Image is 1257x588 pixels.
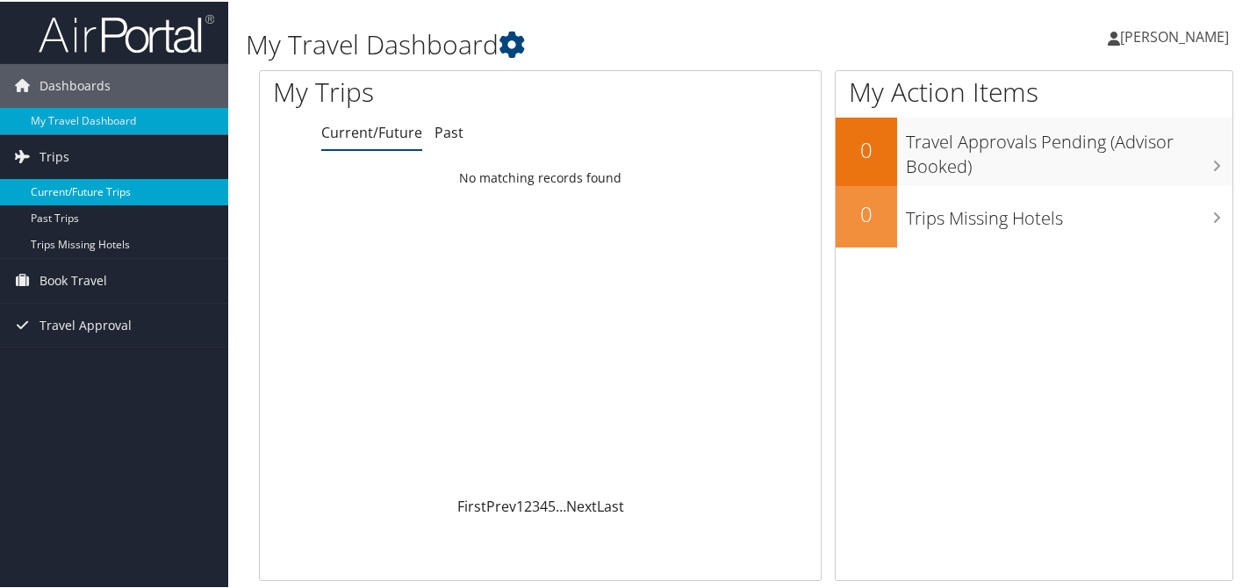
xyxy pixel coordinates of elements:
a: 0Travel Approvals Pending (Advisor Booked) [836,116,1232,183]
a: 1 [516,495,524,514]
span: Dashboards [40,62,111,106]
td: No matching records found [260,161,821,192]
span: [PERSON_NAME] [1120,25,1229,45]
a: Prev [486,495,516,514]
a: First [457,495,486,514]
span: Book Travel [40,257,107,301]
img: airportal-logo.png [39,11,214,53]
h3: Travel Approvals Pending (Advisor Booked) [906,119,1232,177]
span: Travel Approval [40,302,132,346]
a: Current/Future [321,121,422,140]
span: Trips [40,133,69,177]
a: 0Trips Missing Hotels [836,184,1232,246]
h3: Trips Missing Hotels [906,196,1232,229]
a: Next [566,495,597,514]
a: Past [435,121,463,140]
h1: My Travel Dashboard [246,25,913,61]
h2: 0 [836,133,897,163]
h1: My Action Items [836,72,1232,109]
a: 3 [532,495,540,514]
a: 4 [540,495,548,514]
a: 5 [548,495,556,514]
span: … [556,495,566,514]
a: [PERSON_NAME] [1108,9,1246,61]
a: Last [597,495,624,514]
h1: My Trips [273,72,574,109]
a: 2 [524,495,532,514]
h2: 0 [836,197,897,227]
